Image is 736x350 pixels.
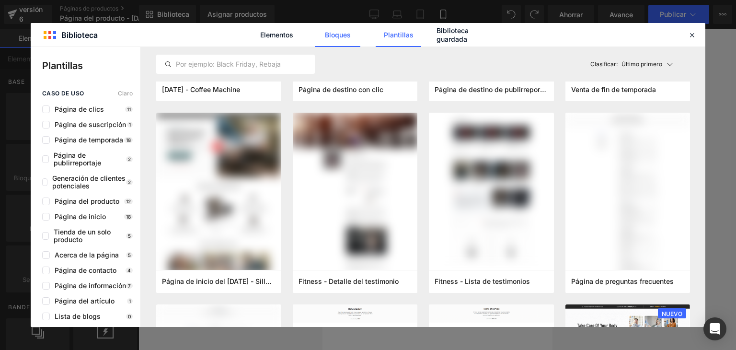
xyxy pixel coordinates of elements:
font: Página de contacto [55,266,116,274]
font: NUEVO [662,310,682,317]
span: Página de inicio del Día del Padre - Silla de camping [162,277,276,286]
font: 0 [128,314,131,319]
font: Último primero [621,60,662,68]
font: 11 [127,106,131,112]
font: Generación de clientes potenciales [52,174,126,190]
font: Biblioteca guardada [437,26,469,43]
font: Página de destino con clic [299,85,383,93]
font: o arrastrar y soltar elementos desde la barra lateral izquierda [28,124,202,131]
a: Explorar bloques [72,70,158,90]
font: 1 [129,298,131,304]
div: Abrir Intercom Messenger [703,317,726,340]
font: 12 [126,198,131,204]
font: 2 [128,179,131,185]
img: 2eb3982e-1ff0-43ed-a2b9-38f8343160c2.png [293,113,418,327]
font: Fitness - Lista de testimonios [435,277,530,285]
font: Página de destino de publirreportaje [435,85,552,93]
font: Fitness - Detalle del testimonio [299,277,399,285]
a: Tecnología de Shopify [108,292,172,298]
font: Claro [118,90,133,97]
font: Página de temporada [55,136,123,144]
font: Página de inicio del [DATE] - Silla de camping [162,277,309,285]
font: 5 [128,233,131,239]
font: Página del producto [55,197,119,205]
a: Mi tienda [79,292,106,298]
font: 4 [127,268,131,273]
font: Tienda de un solo producto [54,228,111,244]
font: Venta de fin de temporada [571,85,656,93]
font: Página de publirreportaje [54,151,101,167]
span: Thanksgiving - Coffee Machine [162,85,240,94]
img: c5d99f12-3242-4d8d-ab8c-7846c132fc76.png [429,113,554,266]
font: Página de preguntas frecuentes [571,277,674,285]
font: Búsqueda [19,227,55,235]
font: Página del artículo [55,297,115,305]
font: 2 [128,156,131,162]
span: Página de preguntas frecuentes [571,277,674,286]
font: Clasificar: [590,60,618,68]
font: Elementos [260,31,293,39]
font: Página de información [55,281,126,290]
font: Acerca de la página [55,251,119,259]
font: 18 [126,137,131,143]
button: Clasificar:Último primero [586,55,690,74]
font: Página de clics [55,105,104,113]
img: 6427a207-a460-48cc-b3b6-304d664df4be.png [565,113,690,292]
span: Fitness - Detalle del testimonio [299,277,399,286]
font: Plantillas [42,60,83,71]
font: © 2025, [57,292,79,298]
font: 18 [126,214,131,220]
font: 7 [128,283,131,289]
span: Página de destino de publirreportaje [435,85,548,94]
span: Página de destino con clic [299,85,383,94]
font: 1 [129,122,131,128]
font: Bloques [325,31,351,39]
font: Página de inicio [55,212,106,221]
font: caso de uso [42,90,84,97]
span: Venta de fin de temporada [571,85,656,94]
a: Agregar sección única [72,97,158,117]
font: Página de suscripción [55,120,126,128]
span: Fitness - Lista de testimonios [435,277,530,286]
font: Explorar bloques [90,76,140,84]
font: Lista de blogs [55,312,101,320]
a: Búsqueda [19,221,55,242]
font: Plantillas [384,31,414,39]
font: 5 [128,252,131,258]
input: Por ejemplo: Black Friday, Rebajas,... [157,58,314,70]
font: Agregar sección única [82,103,149,111]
